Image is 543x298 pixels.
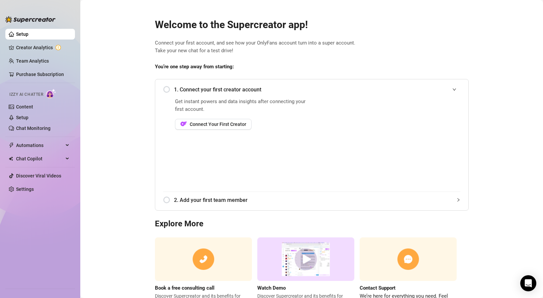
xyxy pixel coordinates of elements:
button: OFConnect Your First Creator [175,119,252,130]
img: AI Chatter [46,89,56,98]
span: 2. Add your first team member [174,196,460,204]
span: 1. Connect your first creator account [174,85,460,94]
strong: Watch Demo [257,285,286,291]
span: thunderbolt [9,143,14,148]
img: supercreator demo [257,237,354,281]
div: 2. Add your first team member [163,192,460,208]
div: 1. Connect your first creator account [163,81,460,98]
img: OF [180,121,187,127]
img: contact support [360,237,457,281]
a: Team Analytics [16,58,49,64]
a: OFConnect Your First Creator [175,119,310,130]
img: logo-BBDzfeDw.svg [5,16,56,23]
h2: Welcome to the Supercreator app! [155,18,469,31]
a: Creator Analytics exclamation-circle [16,42,70,53]
a: Content [16,104,33,109]
img: Chat Copilot [9,156,13,161]
a: Purchase Subscription [16,69,70,80]
strong: Book a free consulting call [155,285,214,291]
div: Open Intercom Messenger [520,275,536,291]
span: Automations [16,140,64,151]
span: Izzy AI Chatter [9,91,43,98]
a: Chat Monitoring [16,126,51,131]
a: Setup [16,31,28,37]
a: Discover Viral Videos [16,173,61,178]
span: Connect your first account, and see how your OnlyFans account turn into a super account. Take you... [155,39,469,55]
span: Chat Copilot [16,153,64,164]
span: expanded [452,87,456,91]
a: Settings [16,187,34,192]
a: Setup [16,115,28,120]
strong: You’re one step away from starting: [155,64,234,70]
iframe: Add Creators [327,98,460,183]
strong: Contact Support [360,285,395,291]
span: Connect Your First Creator [190,122,246,127]
h3: Explore More [155,219,469,229]
span: Get instant powers and data insights after connecting your first account. [175,98,310,114]
span: collapsed [456,198,460,202]
img: consulting call [155,237,252,281]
